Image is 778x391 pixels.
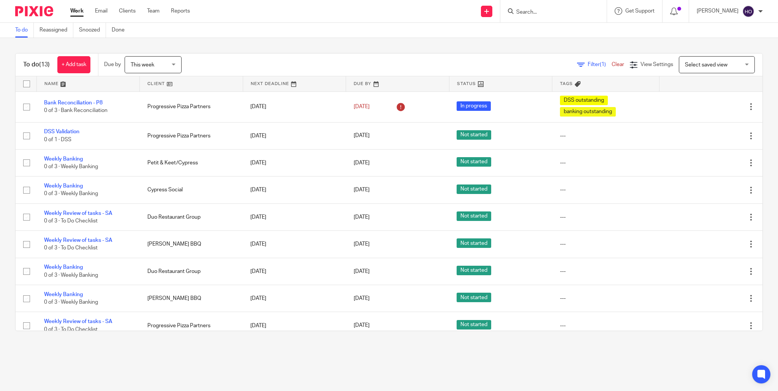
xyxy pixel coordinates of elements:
[44,265,83,270] a: Weekly Banking
[457,293,491,302] span: Not started
[44,238,112,243] a: Weekly Review of tasks - SA
[57,56,90,73] a: + Add task
[140,149,243,176] td: Petit & Keet/Cypress
[560,96,608,105] span: DSS outstanding
[457,184,491,194] span: Not started
[104,61,121,68] p: Due by
[70,7,84,15] a: Work
[457,266,491,275] span: Not started
[560,268,652,275] div: ---
[44,100,103,106] a: Bank Reconciliation - P8
[457,211,491,221] span: Not started
[457,157,491,167] span: Not started
[140,91,243,122] td: Progressive Pizza Partners
[44,211,112,216] a: Weekly Review of tasks - SA
[112,23,130,38] a: Done
[95,7,108,15] a: Email
[23,61,50,69] h1: To do
[560,322,652,330] div: ---
[147,7,160,15] a: Team
[119,7,136,15] a: Clients
[560,295,652,302] div: ---
[457,238,491,248] span: Not started
[243,312,346,339] td: [DATE]
[354,241,370,247] span: [DATE]
[354,269,370,274] span: [DATE]
[44,319,112,324] a: Weekly Review of tasks - SA
[44,218,98,224] span: 0 of 3 · To Do Checklist
[131,62,154,68] span: This week
[560,240,652,248] div: ---
[560,213,652,221] div: ---
[560,159,652,167] div: ---
[243,285,346,312] td: [DATE]
[243,203,346,230] td: [DATE]
[140,312,243,339] td: Progressive Pizza Partners
[685,62,727,68] span: Select saved view
[588,62,612,67] span: Filter
[15,23,34,38] a: To do
[44,191,98,197] span: 0 of 3 · Weekly Banking
[243,149,346,176] td: [DATE]
[625,8,655,14] span: Get Support
[560,186,652,194] div: ---
[457,320,491,330] span: Not started
[457,101,491,111] span: In progress
[140,203,243,230] td: Duo Restaurant Group
[44,292,83,297] a: Weekly Banking
[243,231,346,258] td: [DATE]
[40,23,73,38] a: Reassigned
[516,9,584,16] input: Search
[140,285,243,312] td: [PERSON_NAME] BBQ
[612,62,624,67] a: Clear
[560,107,616,117] span: banking outstanding
[44,327,98,332] span: 0 of 3 · To Do Checklist
[140,258,243,285] td: Duo Restaurant Group
[79,23,106,38] a: Snoozed
[354,214,370,220] span: [DATE]
[243,122,346,149] td: [DATE]
[640,62,673,67] span: View Settings
[44,246,98,251] span: 0 of 3 · To Do Checklist
[354,160,370,166] span: [DATE]
[243,258,346,285] td: [DATE]
[697,7,738,15] p: [PERSON_NAME]
[600,62,606,67] span: (1)
[44,156,83,162] a: Weekly Banking
[243,177,346,203] td: [DATE]
[44,108,108,114] span: 0 of 3 · Bank Reconciliation
[354,133,370,139] span: [DATE]
[457,130,491,140] span: Not started
[354,296,370,301] span: [DATE]
[44,300,98,305] span: 0 of 3 · Weekly Banking
[44,137,71,142] span: 0 of 1 · DSS
[354,323,370,328] span: [DATE]
[243,91,346,122] td: [DATE]
[171,7,190,15] a: Reports
[44,129,79,134] a: DSS Validation
[354,104,370,109] span: [DATE]
[140,177,243,203] td: Cypress Social
[560,82,573,86] span: Tags
[140,122,243,149] td: Progressive Pizza Partners
[44,183,83,189] a: Weekly Banking
[354,187,370,192] span: [DATE]
[560,132,652,140] div: ---
[15,6,53,16] img: Pixie
[44,164,98,169] span: 0 of 3 · Weekly Banking
[140,231,243,258] td: [PERSON_NAME] BBQ
[44,273,98,278] span: 0 of 3 · Weekly Banking
[742,5,754,17] img: svg%3E
[39,61,50,68] span: (13)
